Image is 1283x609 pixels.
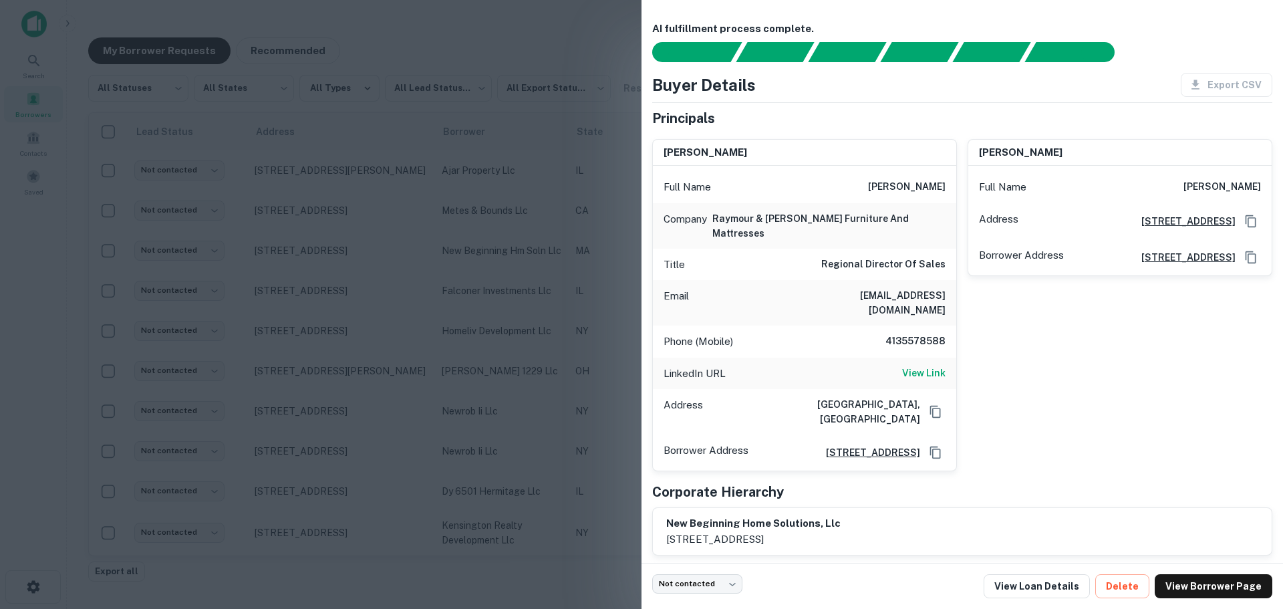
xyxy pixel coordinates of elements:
h6: 4135578588 [865,334,946,350]
p: Full Name [664,179,711,195]
button: Copy Address [1241,211,1261,231]
div: Principals found, still searching for contact information. This may take time... [952,42,1030,62]
h6: [EMAIL_ADDRESS][DOMAIN_NAME] [785,288,946,318]
p: LinkedIn URL [664,366,726,382]
p: Address [979,211,1018,231]
h5: Corporate Hierarchy [652,482,784,502]
div: Principals found, AI now looking for contact information... [880,42,958,62]
iframe: Chat Widget [1216,502,1283,566]
div: Sending borrower request to AI... [636,42,736,62]
button: Delete [1095,574,1149,598]
p: Address [664,397,703,427]
a: View Loan Details [984,574,1090,598]
p: Full Name [979,179,1026,195]
a: [STREET_ADDRESS] [1131,214,1236,229]
h6: [PERSON_NAME] [664,145,747,160]
h6: raymour & [PERSON_NAME] furniture and mattresses [712,211,946,241]
div: AI fulfillment process complete. [1025,42,1131,62]
button: Copy Address [925,402,946,422]
a: [STREET_ADDRESS] [1131,250,1236,265]
p: Email [664,288,689,318]
p: Borrower Address [664,443,748,463]
p: Borrower Address [979,247,1064,267]
p: [STREET_ADDRESS] [666,531,841,547]
h6: new beginning home solutions, llc [666,516,841,531]
a: View Link [902,366,946,382]
div: Not contacted [652,574,742,594]
h6: [PERSON_NAME] [1183,179,1261,195]
div: Documents found, AI parsing details... [808,42,886,62]
p: Title [664,257,685,273]
h5: Principals [652,108,715,128]
button: Copy Address [1241,247,1261,267]
p: Company [664,211,707,241]
h6: View Link [902,366,946,380]
button: Copy Address [925,443,946,463]
a: [STREET_ADDRESS] [815,445,920,460]
h6: Regional Director Of Sales [821,257,946,273]
h4: Buyer Details [652,73,756,97]
h6: [PERSON_NAME] [979,145,1062,160]
div: Your request is received and processing... [736,42,814,62]
h6: AI fulfillment process complete. [652,21,1272,37]
p: Phone (Mobile) [664,334,733,350]
h6: [PERSON_NAME] [868,179,946,195]
h6: [GEOGRAPHIC_DATA], [GEOGRAPHIC_DATA] [708,397,920,427]
a: View Borrower Page [1155,574,1272,598]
